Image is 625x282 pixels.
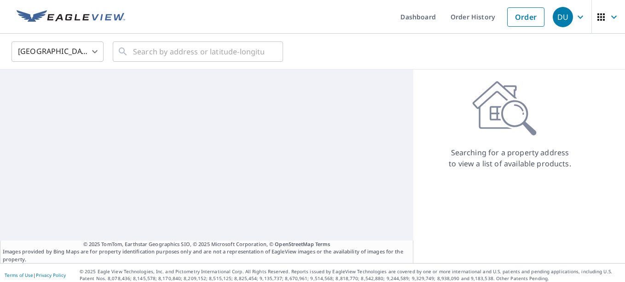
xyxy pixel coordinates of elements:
span: © 2025 TomTom, Earthstar Geographics SIO, © 2025 Microsoft Corporation, © [83,241,330,248]
input: Search by address or latitude-longitude [133,39,264,65]
a: OpenStreetMap [275,241,313,247]
a: Terms of Use [5,272,33,278]
a: Terms [315,241,330,247]
img: EV Logo [17,10,125,24]
p: Searching for a property address to view a list of available products. [448,147,572,169]
p: | [5,272,66,278]
a: Privacy Policy [36,272,66,278]
a: Order [507,7,544,27]
div: DU [553,7,573,27]
div: [GEOGRAPHIC_DATA] [12,39,104,65]
p: © 2025 Eagle View Technologies, Inc. and Pictometry International Corp. All Rights Reserved. Repo... [80,268,620,282]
